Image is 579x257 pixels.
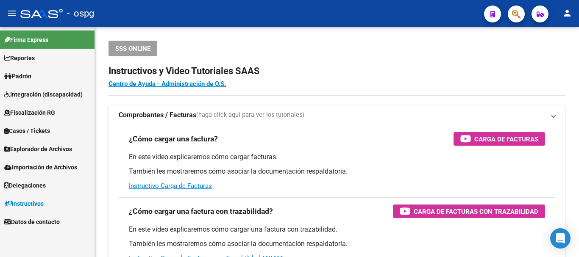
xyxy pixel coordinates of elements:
span: Casos / Tickets [4,126,50,135]
span: Carga de Facturas [474,134,538,144]
a: Centro de Ayuda - Administración de O.S. [109,80,226,88]
span: - ospg [67,4,94,23]
p: También les mostraremos cómo asociar la documentación respaldatoria. [129,239,545,249]
p: También les mostraremos cómo asociar la documentación respaldatoria. [129,167,545,176]
h2: Instructivos y Video Tutoriales SAAS [109,63,565,79]
span: SSS ONLINE [115,45,150,53]
mat-icon: menu [7,8,17,18]
span: Carga de Facturas con Trazabilidad [414,206,538,217]
span: Firma Express [4,35,48,44]
span: Fiscalización RG [4,108,55,117]
strong: Comprobantes / Facturas [119,111,196,120]
span: (haga click aquí para ver los tutoriales) [196,111,304,120]
span: Instructivos [4,199,44,208]
span: Explorador de Archivos [4,144,72,154]
button: Carga de Facturas [454,132,545,146]
span: Importación de Archivos [4,163,77,172]
h3: ¿Cómo cargar una factura? [129,133,218,145]
span: Datos de contacto [4,217,60,227]
button: SSS ONLINE [109,41,157,56]
button: Carga de Facturas con Trazabilidad [393,204,545,218]
span: Padrón [4,72,31,81]
mat-expansion-panel-header: Comprobantes / Facturas(haga click aquí para ver los tutoriales) [109,105,565,125]
a: Instructivo Carga de Facturas [129,182,212,190]
h3: ¿Cómo cargar una factura con trazabilidad? [129,205,273,217]
span: Delegaciones [4,181,46,190]
div: Open Intercom Messenger [550,228,571,249]
mat-icon: person [562,8,572,18]
span: Reportes [4,53,35,63]
p: En este video explicaremos cómo cargar una factura con trazabilidad. [129,225,545,234]
p: En este video explicaremos cómo cargar facturas. [129,152,545,162]
span: Integración (discapacidad) [4,90,83,99]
